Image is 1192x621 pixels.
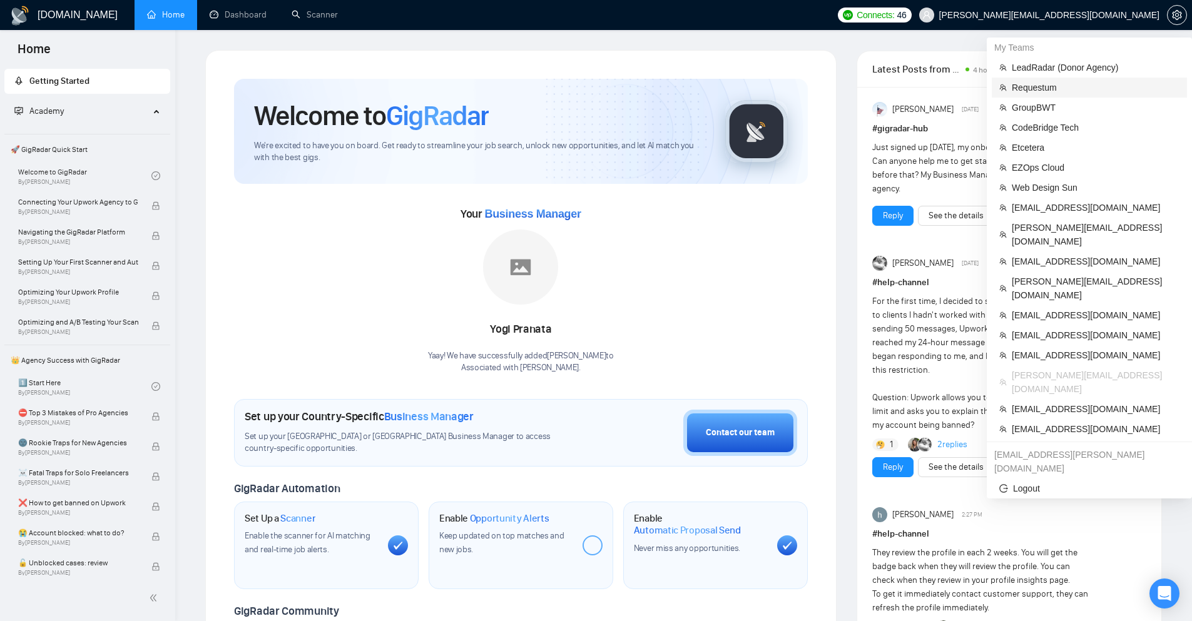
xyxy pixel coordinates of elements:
[18,497,138,509] span: ❌ How to get banned on Upwork
[929,209,984,223] a: See the details
[18,316,138,328] span: Optimizing and A/B Testing Your Scanner for Better Results
[634,512,767,537] h1: Enable
[4,69,170,94] li: Getting Started
[1012,402,1179,416] span: [EMAIL_ADDRESS][DOMAIN_NAME]
[18,479,138,487] span: By [PERSON_NAME]
[999,482,1179,495] span: Logout
[892,508,954,522] span: [PERSON_NAME]
[999,285,1007,292] span: team
[1012,121,1179,134] span: CodeBridge Tech
[883,460,903,474] a: Reply
[292,9,338,20] a: searchScanner
[999,258,1007,265] span: team
[14,106,64,116] span: Academy
[386,99,489,133] span: GigRadar
[683,410,797,456] button: Contact our team
[18,328,138,336] span: By [PERSON_NAME]
[470,512,549,525] span: Opportunity Alerts
[6,137,169,162] span: 🚀 GigRadar Quick Start
[18,509,138,517] span: By [PERSON_NAME]
[876,440,885,449] img: 🤔
[1012,308,1179,322] span: [EMAIL_ADDRESS][DOMAIN_NAME]
[149,592,161,604] span: double-left
[280,512,315,525] span: Scanner
[1012,348,1179,362] span: [EMAIL_ADDRESS][DOMAIN_NAME]
[151,382,160,391] span: check-circle
[18,539,138,547] span: By [PERSON_NAME]
[999,311,1007,319] span: team
[151,291,160,300] span: lock
[929,460,984,474] a: See the details
[18,467,138,479] span: ☠️ Fatal Traps for Solo Freelancers
[18,449,138,457] span: By [PERSON_NAME]
[634,543,740,553] span: Never miss any opportunities.
[484,208,581,220] span: Business Manager
[234,604,339,618] span: GigRadar Community
[872,122,1146,136] h1: # gigradar-hub
[725,100,788,163] img: gigradar-logo.png
[872,507,887,522] img: haider ali
[1012,328,1179,342] span: [EMAIL_ADDRESS][DOMAIN_NAME]
[18,286,138,298] span: Optimizing Your Upwork Profile
[1012,368,1179,396] span: [PERSON_NAME][EMAIL_ADDRESS][DOMAIN_NAME]
[18,298,138,306] span: By [PERSON_NAME]
[918,206,994,226] button: See the details
[857,8,894,22] span: Connects:
[962,104,979,115] span: [DATE]
[439,530,564,555] span: Keep updated on top matches and new jobs.
[999,425,1007,433] span: team
[1012,181,1179,194] span: Web Design Sun
[872,102,887,117] img: Anisuzzaman Khan
[999,104,1007,111] span: team
[151,442,160,451] span: lock
[999,204,1007,211] span: team
[18,527,138,539] span: 😭 Account blocked: what to do?
[1012,422,1179,436] span: [EMAIL_ADDRESS][DOMAIN_NAME]
[962,509,982,520] span: 2:27 PM
[634,524,741,537] span: Automatic Proposal Send
[1012,255,1179,268] span: [EMAIL_ADDRESS][DOMAIN_NAME]
[918,457,994,477] button: See the details
[999,164,1007,171] span: team
[999,144,1007,151] span: team
[29,106,64,116] span: Academy
[245,410,474,423] h1: Set up your Country-Specific
[922,11,931,19] span: user
[428,362,614,374] p: Associated with [PERSON_NAME] .
[1012,81,1179,94] span: Requestum
[999,331,1007,339] span: team
[1012,275,1179,302] span: [PERSON_NAME][EMAIL_ADDRESS][DOMAIN_NAME]
[962,258,979,269] span: [DATE]
[29,76,89,86] span: Getting Started
[10,6,30,26] img: logo
[883,209,903,223] a: Reply
[999,64,1007,71] span: team
[151,412,160,421] span: lock
[461,207,581,221] span: Your
[1012,221,1179,248] span: [PERSON_NAME][EMAIL_ADDRESS][DOMAIN_NAME]
[18,268,138,276] span: By [PERSON_NAME]
[18,196,138,208] span: Connecting Your Upwork Agency to GigRadar
[14,76,23,85] span: rocket
[147,9,185,20] a: homeHome
[872,61,962,77] span: Latest Posts from the GigRadar Community
[999,231,1007,238] span: team
[1167,5,1187,25] button: setting
[483,230,558,305] img: placeholder.png
[908,438,922,452] img: Korlan
[245,530,370,555] span: Enable the scanner for AI matching and real-time job alerts.
[999,378,1007,386] span: team
[1012,61,1179,74] span: LeadRadar (Donor Agency)
[151,201,160,210] span: lock
[254,99,489,133] h1: Welcome to
[872,295,1092,432] div: For the first time, I decided to send follow-up messages to clients I hadn't worked with for over...
[1012,161,1179,174] span: EZOps Cloud
[18,419,138,427] span: By [PERSON_NAME]
[937,438,967,451] a: 2replies
[151,502,160,511] span: lock
[872,276,1146,290] h1: # help-channel
[439,512,549,525] h1: Enable
[872,256,887,271] img: Pavel
[872,527,1146,541] h1: # help-channel
[897,8,907,22] span: 46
